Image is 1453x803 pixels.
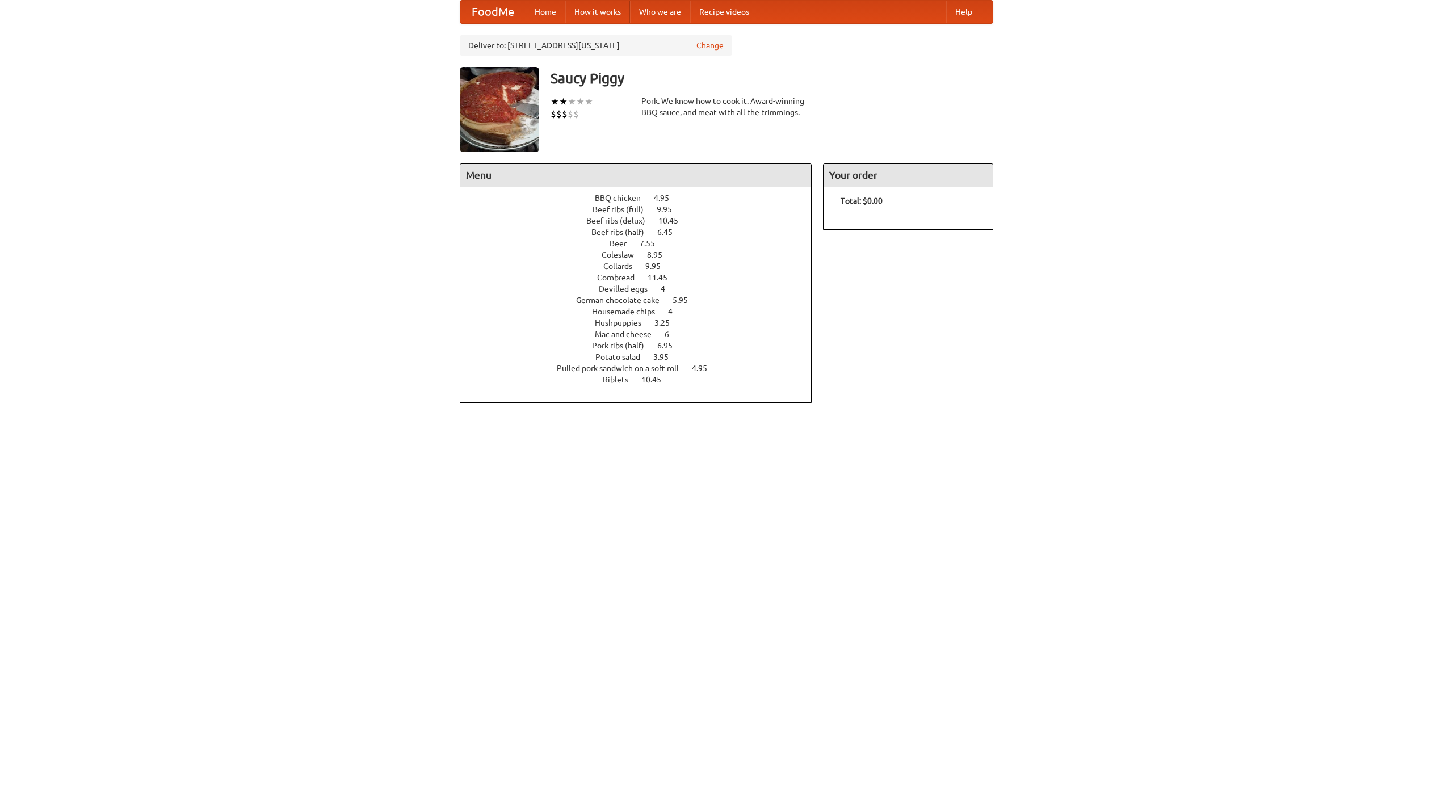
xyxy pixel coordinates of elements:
a: Who we are [630,1,690,23]
div: Pork. We know how to cook it. Award-winning BBQ sauce, and meat with all the trimmings. [641,95,812,118]
li: $ [556,108,562,120]
a: Pork ribs (half) 6.95 [592,341,694,350]
a: How it works [565,1,630,23]
span: 4.95 [654,194,681,203]
h3: Saucy Piggy [551,67,993,90]
span: Beef ribs (full) [593,205,655,214]
span: Beer [610,239,638,248]
li: ★ [551,95,559,108]
li: $ [568,108,573,120]
span: 3.25 [654,318,681,327]
span: Coleslaw [602,250,645,259]
a: FoodMe [460,1,526,23]
div: Deliver to: [STREET_ADDRESS][US_STATE] [460,35,732,56]
span: 9.95 [657,205,683,214]
span: 6.95 [657,341,684,350]
span: 10.45 [658,216,690,225]
span: 4 [661,284,677,293]
a: Recipe videos [690,1,758,23]
span: BBQ chicken [595,194,652,203]
span: 7.55 [640,239,666,248]
h4: Your order [824,164,993,187]
span: 8.95 [647,250,674,259]
span: Pulled pork sandwich on a soft roll [557,364,690,373]
a: Beef ribs (delux) 10.45 [586,216,699,225]
span: Mac and cheese [595,330,663,339]
a: Beef ribs (half) 6.45 [591,228,694,237]
a: Beer 7.55 [610,239,676,248]
img: angular.jpg [460,67,539,152]
a: Cornbread 11.45 [597,273,688,282]
span: German chocolate cake [576,296,671,305]
span: Collards [603,262,644,271]
a: Coleslaw 8.95 [602,250,683,259]
a: German chocolate cake 5.95 [576,296,709,305]
a: Help [946,1,981,23]
li: $ [562,108,568,120]
span: Cornbread [597,273,646,282]
a: Housemade chips 4 [592,307,694,316]
span: 11.45 [648,273,679,282]
span: 3.95 [653,352,680,361]
span: 10.45 [641,375,673,384]
a: Beef ribs (full) 9.95 [593,205,693,214]
span: Beef ribs (half) [591,228,656,237]
span: Devilled eggs [599,284,659,293]
b: Total: $0.00 [841,196,883,205]
span: 4 [668,307,684,316]
span: 5.95 [673,296,699,305]
span: Beef ribs (delux) [586,216,657,225]
li: ★ [576,95,585,108]
a: Pulled pork sandwich on a soft roll 4.95 [557,364,728,373]
li: ★ [585,95,593,108]
li: $ [573,108,579,120]
a: Riblets 10.45 [603,375,682,384]
a: Collards 9.95 [603,262,682,271]
li: ★ [568,95,576,108]
span: Riblets [603,375,640,384]
a: Change [696,40,724,51]
a: Mac and cheese 6 [595,330,690,339]
a: BBQ chicken 4.95 [595,194,690,203]
span: Housemade chips [592,307,666,316]
h4: Menu [460,164,811,187]
span: 6 [665,330,681,339]
span: 4.95 [692,364,719,373]
a: Home [526,1,565,23]
span: Hushpuppies [595,318,653,327]
a: Devilled eggs 4 [599,284,686,293]
a: Hushpuppies 3.25 [595,318,691,327]
a: Potato salad 3.95 [595,352,690,361]
span: 6.45 [657,228,684,237]
span: 9.95 [645,262,672,271]
span: Potato salad [595,352,652,361]
span: Pork ribs (half) [592,341,656,350]
li: ★ [559,95,568,108]
li: $ [551,108,556,120]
